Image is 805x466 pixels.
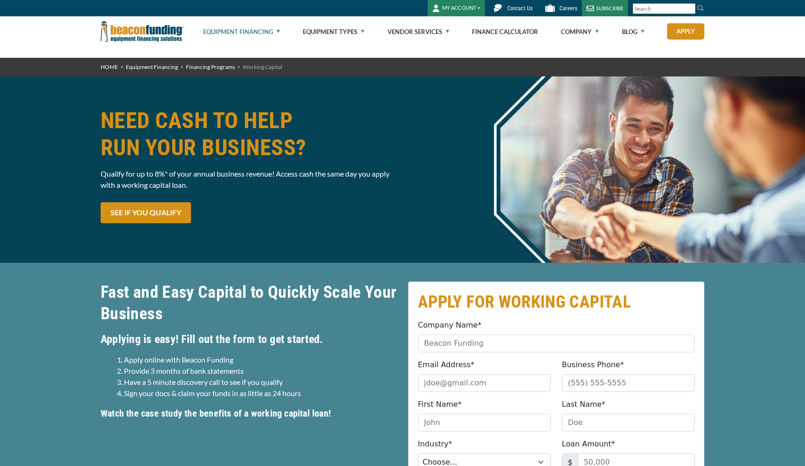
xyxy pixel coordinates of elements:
[562,439,615,450] label: Loan Amount*
[418,439,452,450] label: Industry*
[203,17,280,47] a: Equipment Financing
[101,202,191,223] a: SEE IF YOU QUALIFY
[124,365,397,377] li: Provide 3 months of bank statements
[633,3,696,14] input: Search
[622,17,644,47] a: Blog
[562,399,606,410] label: Last Name*
[101,406,397,420] h5: Watch the case study the benefits of a working capital loan!
[418,320,481,331] label: Company Name*
[388,17,449,47] a: Vendor Services
[562,414,695,432] input: Doe
[667,23,704,40] a: Apply
[418,335,695,352] input: Beacon Funding
[101,63,118,70] a: HOME
[418,359,474,370] label: Email Address*
[507,5,532,12] span: Contact Us
[418,399,462,410] label: First Name*
[124,388,397,399] li: Sign your docs & claim your funds in as little as 24 hours
[472,17,538,47] a: Finance Calculator
[418,414,551,432] input: John
[303,17,364,47] a: Equipment Types
[101,168,397,191] p: Qualify for up to 8%* of your annual business revenue! Access cash the same day you apply with a ...
[124,354,397,365] li: Apply online with Beacon Funding
[697,4,704,12] img: Search
[101,107,397,161] h1: NEED CASH TO HELP
[418,291,695,313] h2: APPLY FOR WORKING CAPITAL
[101,134,397,161] span: RUN YOUR BUSINESS?
[559,5,577,12] span: Careers
[126,63,178,70] a: Equipment Financing
[186,63,235,70] a: Financing Programs
[418,374,551,392] input: jdoe@gmail.com
[101,16,184,47] img: Beacon Funding Corporation logo
[101,281,397,324] h2: Fast and Easy Capital to Quickly Scale Your Business
[562,374,695,392] input: (555) 555-5555
[124,377,397,388] li: Have a 5 minute discovery call to see if you qualify
[561,17,599,47] a: Company
[101,331,397,347] h4: Applying is easy! Fill out the form to get started.
[686,5,693,13] a: Clear search text
[562,359,624,370] label: Business Phone*
[243,63,282,70] span: Working Capital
